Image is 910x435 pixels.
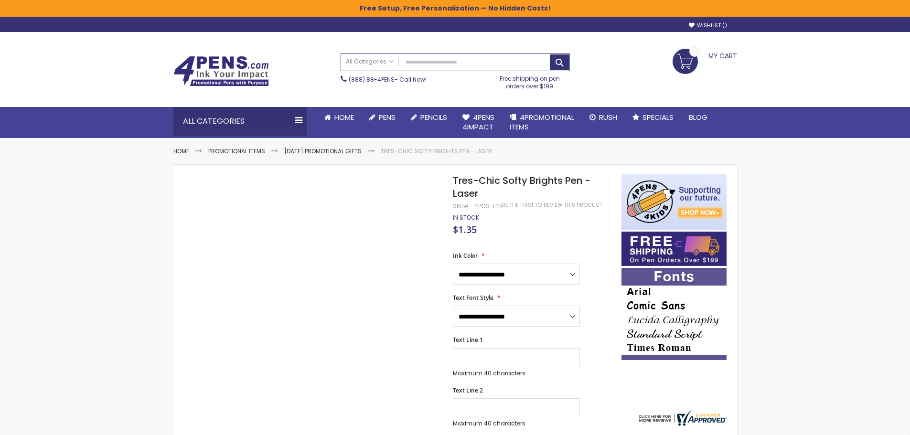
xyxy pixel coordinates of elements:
[636,410,727,426] img: 4pens.com widget logo
[490,71,570,90] div: Free shipping on pen orders over $199
[403,107,455,128] a: Pencils
[362,107,403,128] a: Pens
[681,107,715,128] a: Blog
[173,56,269,86] img: 4Pens Custom Pens and Promotional Products
[453,336,483,344] span: Text Line 1
[173,147,189,155] a: Home
[453,252,478,260] span: Ink Color
[208,147,265,155] a: Promotional Items
[453,370,580,377] p: Maximum 40 characters
[453,294,493,302] span: Text Font Style
[453,202,471,210] strong: SKU
[621,232,727,266] img: Free shipping on orders over $199
[636,420,727,428] a: 4pens.com certificate URL
[379,112,396,122] span: Pens
[346,58,394,65] span: All Categories
[455,107,502,138] a: 4Pens4impact
[625,107,681,128] a: Specials
[317,107,362,128] a: Home
[334,112,354,122] span: Home
[453,214,479,222] div: Availability
[284,147,362,155] a: [DATE] Promotional Gifts
[689,22,727,29] a: Wishlist
[453,420,580,427] p: Maximum 40 characters
[689,112,707,122] span: Blog
[621,268,727,360] img: font-personalization-examples
[621,174,727,230] img: 4pens 4 kids
[453,386,483,394] span: Text Line 2
[420,112,447,122] span: Pencils
[173,107,307,136] div: All Categories
[462,112,494,132] span: 4Pens 4impact
[453,174,590,200] span: Tres-Chic Softy Brights Pen - Laser
[453,223,477,236] span: $1.35
[642,112,674,122] span: Specials
[349,75,427,84] span: - Call Now!
[474,202,502,210] div: 4PGS-LPB
[381,148,492,155] li: Tres-Chic Softy Brights Pen - Laser
[502,107,582,138] a: 4PROMOTIONALITEMS
[349,75,395,84] a: (888) 88-4PENS
[582,107,625,128] a: Rush
[510,112,574,132] span: 4PROMOTIONAL ITEMS
[599,112,617,122] span: Rush
[341,54,398,70] a: All Categories
[502,202,602,209] a: Be the first to review this product
[453,213,479,222] span: In stock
